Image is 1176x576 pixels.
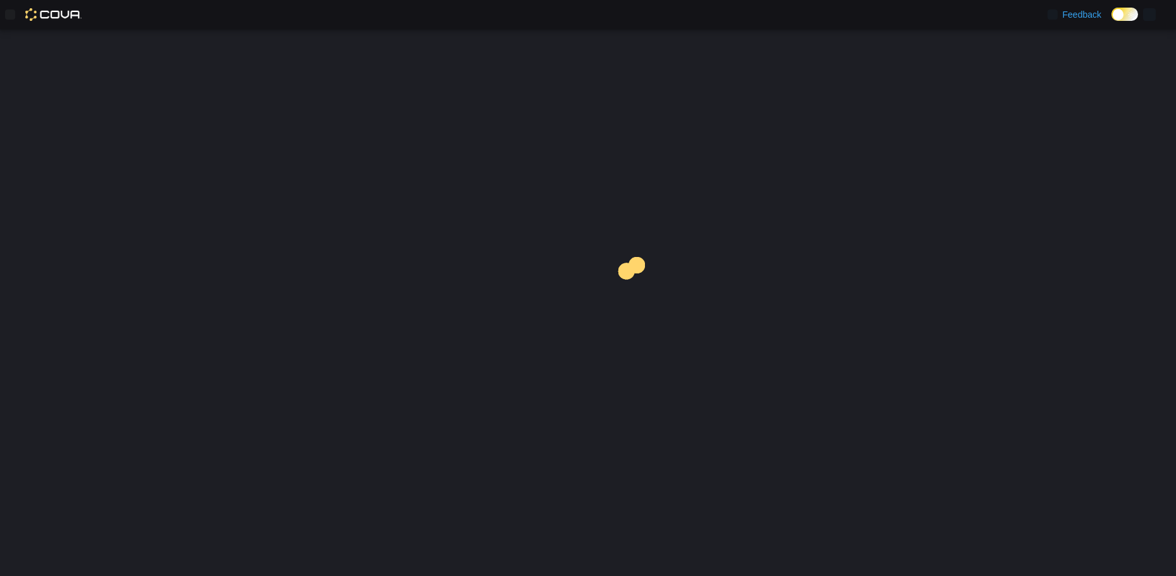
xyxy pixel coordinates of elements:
img: Cova [25,8,82,21]
input: Dark Mode [1111,8,1138,21]
span: Feedback [1063,8,1101,21]
a: Feedback [1042,2,1106,27]
img: cova-loader [588,247,683,342]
